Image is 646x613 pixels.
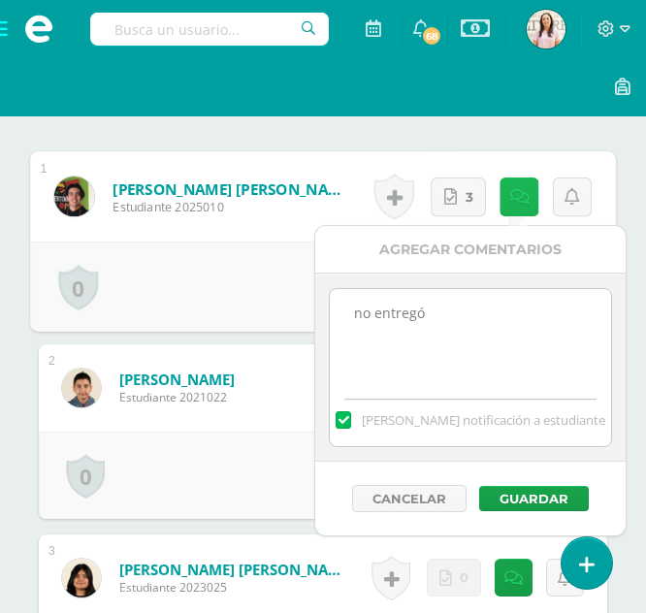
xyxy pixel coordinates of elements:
span: Estudiante 2025010 [113,198,352,215]
input: Busca un usuario... [90,13,329,46]
button: Cancelar [352,485,467,512]
a: 3 [432,177,487,216]
a: [PERSON_NAME] [119,370,235,389]
a: 0 [58,265,98,310]
span: 68 [421,25,442,47]
img: 572862d19bee68d10ba56680a31d7164.png [62,369,101,407]
span: 3 [466,178,473,215]
textarea: no entregó [330,289,610,386]
span: Estudiante 2023025 [119,579,352,596]
button: Guardar [479,486,589,511]
span: Estudiante 2021022 [119,389,235,405]
a: [PERSON_NAME] [PERSON_NAME] [119,560,352,579]
span: [PERSON_NAME] notificación a estudiante [362,411,605,429]
img: d2942744f9c745a4cff7aa76c081e4cf.png [527,10,565,48]
a: 0 [66,454,105,499]
img: b1b5c3d4f8297bb08657cb46f4e7b43e.png [54,177,94,216]
img: dce0b1ed9de55400785d98fcaf3680bd.png [62,559,101,597]
a: [PERSON_NAME] [PERSON_NAME] [113,178,352,199]
span: 0 [460,560,468,596]
div: Agregar Comentarios [315,226,626,274]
